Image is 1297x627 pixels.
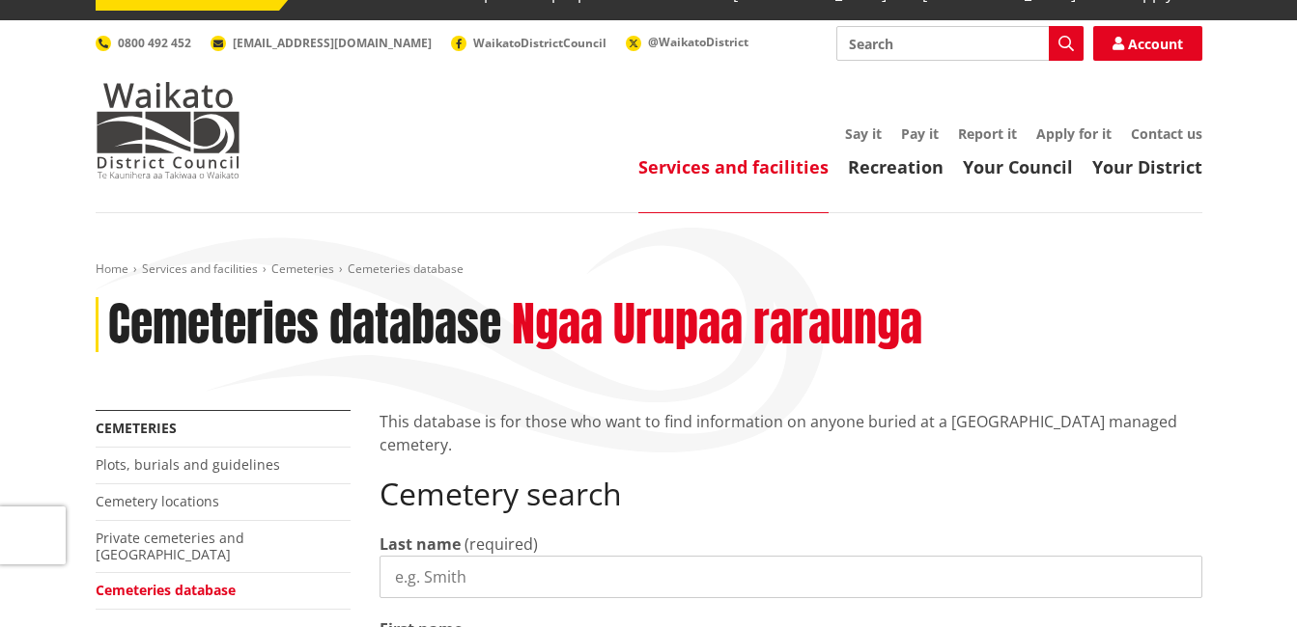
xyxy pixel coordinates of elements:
span: (required) [465,533,538,555]
a: 0800 492 452 [96,35,191,51]
span: @WaikatoDistrict [648,34,748,50]
iframe: Messenger Launcher [1208,546,1278,615]
span: [EMAIL_ADDRESS][DOMAIN_NAME] [233,35,432,51]
a: Services and facilities [638,155,829,178]
nav: breadcrumb [96,261,1202,278]
a: Account [1093,26,1202,61]
input: e.g. Smith [380,556,1202,598]
a: Cemeteries [271,260,334,277]
span: 0800 492 452 [118,35,191,51]
a: Services and facilities [142,260,258,277]
h2: Ngaa Urupaa raraunga [512,297,922,353]
span: WaikatoDistrictCouncil [473,35,606,51]
a: @WaikatoDistrict [626,34,748,50]
img: Waikato District Council - Te Kaunihera aa Takiwaa o Waikato [96,82,240,178]
a: Recreation [848,155,944,178]
a: Plots, burials and guidelines [96,455,280,474]
a: Report it [958,124,1017,143]
a: Cemetery locations [96,492,219,510]
h1: Cemeteries database [108,297,501,353]
p: This database is for those who want to find information on anyone buried at a [GEOGRAPHIC_DATA] m... [380,410,1202,456]
a: Private cemeteries and [GEOGRAPHIC_DATA] [96,529,244,563]
a: Cemeteries [96,419,177,437]
span: Cemeteries database [348,260,464,277]
a: Apply for it [1036,124,1112,143]
a: Pay it [901,124,939,143]
a: [EMAIL_ADDRESS][DOMAIN_NAME] [211,35,432,51]
a: Your District [1092,155,1202,178]
a: Cemeteries database [96,581,236,599]
a: Home [96,260,128,277]
a: WaikatoDistrictCouncil [451,35,606,51]
input: Search input [836,26,1084,61]
a: Your Council [963,155,1073,178]
a: Contact us [1131,124,1202,143]
a: Say it [845,124,882,143]
label: Last name [380,532,461,556]
h2: Cemetery search [380,476,1202,512]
